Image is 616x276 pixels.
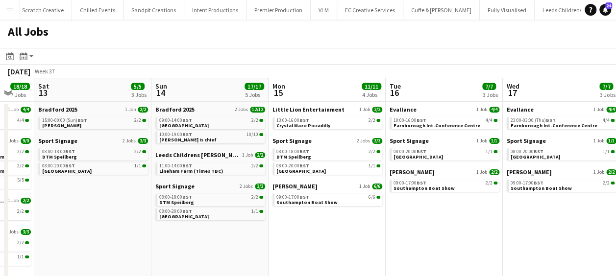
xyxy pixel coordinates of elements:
span: Lineham Farm (Times TBC) [159,168,223,174]
span: 1 Job [242,152,253,158]
span: 09:00-17:00 [276,195,309,200]
span: BST [77,117,87,123]
div: 5 Jobs [245,91,264,98]
span: 10:00-16:00 [394,118,426,123]
span: 17/17 [245,83,264,90]
button: Scratch Creative [14,0,72,20]
span: 4/4 [17,118,24,123]
span: DTM Speilberg [159,199,194,206]
span: Azerbaijan [42,168,92,174]
span: Sat [38,82,49,91]
span: DTM Speilberg [276,154,311,160]
span: 2/2 [17,240,24,245]
span: 08:00-18:00 [276,149,309,154]
span: 1/1 [489,138,499,144]
span: 2/2 [134,149,141,154]
span: 1 Job [476,138,487,144]
div: Sport Signage2 Jobs3/308:00-18:00BST2/2DTM Speilberg08:00-20:00BST1/1[GEOGRAPHIC_DATA] [38,137,148,177]
span: 18/18 [10,83,30,90]
span: 2/2 [603,181,610,185]
span: Thornton [42,122,81,129]
a: 24 [599,4,611,16]
span: 1/1 [25,255,29,258]
span: 10/10 [246,132,258,137]
span: 2/2 [21,198,31,204]
span: BST [417,148,426,155]
span: BST [546,117,556,123]
span: 6/6 [369,195,375,200]
a: 08:00-20:00BST1/1[GEOGRAPHIC_DATA] [511,148,615,160]
span: 09:00-17:00 [394,181,426,185]
span: 1/1 [369,163,375,168]
span: 1/1 [251,209,258,214]
div: Sport Signage1 Job1/108:00-20:00BST1/1[GEOGRAPHIC_DATA] [390,137,499,168]
a: Bradford 20251 Job2/2 [38,106,148,113]
a: Sport Signage2 Jobs3/3 [38,137,148,144]
div: Little Lion Entertainment1 Job2/213:00-16:00BST2/2Crystal Maze Piccadilly [272,106,382,137]
span: 1 Job [476,169,487,175]
span: Sport Signage [38,137,77,144]
span: 2/2 [25,150,29,153]
span: BST [65,162,75,169]
span: 15 [271,87,285,98]
span: 2/2 [259,119,263,122]
a: 13:00-16:00BST2/2Crystal Maze Piccadilly [276,117,380,128]
button: VLM [311,0,337,20]
a: [PERSON_NAME]1 Job6/6 [272,183,382,190]
span: 08:00-18:00 [42,149,75,154]
span: Azerbaijan [159,213,209,220]
span: 1/1 [486,149,493,154]
span: 10/10 [259,133,263,136]
span: 11:00-14:00 [159,163,192,168]
span: 2/2 [489,169,499,175]
span: 1 Job [593,169,604,175]
span: 13:00-16:00 [276,118,309,123]
span: 2/2 [259,164,263,167]
a: 08:00-20:00BST1/1[GEOGRAPHIC_DATA] [276,162,380,174]
span: 24 [605,2,612,9]
span: Thornton - Barker is chief [159,137,217,143]
a: 23:00-03:00 (Thu)BST4/4Farnborough Int-Conference Centre [511,117,615,128]
span: 09:00-17:00 [511,181,543,185]
a: 08:00-20:00BST1/1[GEOGRAPHIC_DATA] [394,148,497,160]
span: BST [182,117,192,123]
span: 15:00-00:00 (Sun) [42,118,87,123]
span: Sport Signage [390,137,429,144]
span: 1 Job [476,107,487,113]
span: Farnborough Int-Conference Centre [394,122,480,129]
span: 2/2 [142,119,146,122]
a: Leeds Childrens [PERSON_NAME]1 Job2/2 [155,151,265,159]
a: 11:00-14:00BST2/2Lineham Farm (Times TBC) [159,162,263,174]
div: Bradford 20251 Job2/215:00-00:00 (Sun)BST2/2[PERSON_NAME] [38,106,148,137]
button: Intent Productions [184,0,246,20]
span: Leeds Childrens Charity Lineham [155,151,240,159]
span: 2/2 [251,195,258,200]
span: 5/5 [17,178,24,183]
span: 4/4 [489,107,499,113]
span: 2/2 [376,119,380,122]
button: Premier Production [246,0,311,20]
a: 10:00-16:00BST4/4Farnborough Int-Conference Centre [394,117,497,128]
span: Week 37 [32,68,57,75]
span: BST [182,208,192,214]
span: Evallance [390,106,417,113]
span: 3 Jobs [5,138,19,144]
span: 7/7 [482,83,496,90]
span: 2/2 [493,182,497,184]
span: Evallance [507,106,534,113]
span: 2/2 [255,152,265,158]
span: 1 Job [8,198,19,204]
button: Chilled Events [72,0,123,20]
span: 4/4 [603,118,610,123]
span: 1/1 [142,164,146,167]
span: BST [534,180,543,186]
span: 10:00-19:00 [159,132,192,137]
span: Wed [507,82,519,91]
span: BST [417,117,426,123]
span: 2/2 [25,164,29,167]
span: 4/4 [486,118,493,123]
span: BST [182,162,192,169]
span: Southampton Boat Show [276,199,338,206]
span: 2 Jobs [235,107,248,113]
span: 12/12 [250,107,265,113]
